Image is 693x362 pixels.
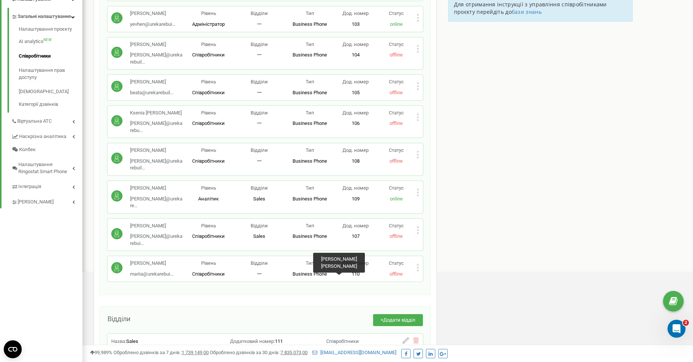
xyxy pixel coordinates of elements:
span: Рівень [201,147,216,153]
span: Business Phone [293,233,327,239]
span: online [390,196,403,202]
span: Загальні налаштування [18,13,71,20]
span: 一 [257,271,262,277]
span: Додатковий номер: [230,338,275,344]
span: Дод. номер [342,260,369,266]
span: Назва: [111,338,126,344]
span: Співробітники [192,120,225,126]
span: Статус [389,260,404,266]
span: Business Phone [293,120,327,126]
span: Тип [306,110,314,116]
p: [PERSON_NAME] [130,260,173,267]
a: Віртуальна АТС [11,113,82,128]
a: [EMAIL_ADDRESS][DOMAIN_NAME] [312,350,396,355]
a: бази знань [512,8,542,15]
span: [PERSON_NAME]@urekarebuil... [130,52,182,65]
a: Налаштування Ringostat Smart Phone [11,156,82,178]
span: Налаштування Ringostat Smart Phone [18,161,72,175]
span: Статус [389,10,404,16]
p: 108 [335,158,376,165]
span: Рівень [201,185,216,191]
span: 一 [257,21,262,27]
a: Співробітники [19,49,82,64]
p: [PERSON_NAME] [130,79,173,86]
span: Відділи [251,10,268,16]
span: Відділи [251,147,268,153]
span: Статус [389,42,404,47]
span: [PERSON_NAME] [18,199,54,206]
iframe: Intercom live chat [668,320,686,338]
span: Співробітники [192,52,225,58]
span: Тип [306,223,314,228]
p: 104 [335,52,376,59]
span: Співробітники [192,271,225,277]
span: Business Phone [293,90,327,95]
span: Тип [306,10,314,16]
p: [PERSON_NAME] [130,223,183,230]
span: 一 [257,90,262,95]
span: online [390,21,403,27]
span: 2 [683,320,689,326]
a: [PERSON_NAME] [11,193,82,209]
a: Колбек [11,143,82,156]
span: 111 [275,338,283,344]
p: 110 [335,271,376,278]
span: 一 [257,120,262,126]
p: 107 [335,233,376,240]
span: Дод. номер [342,223,369,228]
a: AI analyticsNEW [19,34,82,49]
span: Тип [306,147,314,153]
p: [PERSON_NAME] [130,41,183,48]
span: mariia@urekarebui... [130,271,173,277]
span: Інтеграція [18,183,41,190]
span: Для отримання інструкції з управління співробітниками проєкту перейдіть до [454,1,607,15]
span: Адміністратор [192,21,225,27]
span: Sales [126,338,138,344]
span: Тип [306,185,314,191]
span: Business Phone [293,158,327,164]
span: Співробітники [192,233,225,239]
a: Наскрізна аналітика [11,128,82,143]
span: Рівень [201,10,216,16]
span: [PERSON_NAME]@urekare... [130,196,182,209]
span: Рівень [201,110,216,116]
p: 105 [335,89,376,96]
span: Статус [389,110,404,116]
span: Співробітники [326,338,359,344]
a: Налаштування проєкту [19,26,82,35]
span: Відділи [251,260,268,266]
span: Відділи [251,110,268,116]
p: [PERSON_NAME] [130,185,183,192]
span: Business Phone [293,196,327,202]
span: offline [390,120,403,126]
span: offline [390,90,403,95]
span: yevhen@urekarebui... [130,21,175,27]
span: Дод. номер [342,10,369,16]
span: Рівень [201,223,216,228]
span: Аналітик [198,196,219,202]
span: Відділи [251,185,268,191]
span: Тип [306,260,314,266]
span: Відділи [251,223,268,228]
span: Тип [306,42,314,47]
span: Дод. номер [342,79,369,85]
span: Дод. номер [342,185,369,191]
span: beata@urekarebuil... [130,90,173,95]
p: 109 [335,196,376,203]
span: Рівень [201,42,216,47]
span: offline [390,233,403,239]
span: [PERSON_NAME]@urekarebuil... [130,158,182,171]
span: offline [390,271,403,277]
button: Open CMP widget [4,340,22,358]
span: Оброблено дзвінків за 30 днів : [210,350,308,355]
button: +Додати відділ [373,314,423,326]
span: Відділи [251,79,268,85]
span: Колбек [19,146,36,153]
span: [PERSON_NAME]@urekarebu... [130,120,182,133]
span: Додати відділ [383,317,415,323]
span: offline [390,158,403,164]
span: Співробітники [192,158,225,164]
span: 一 [257,158,262,164]
span: Дод. номер [342,110,369,116]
